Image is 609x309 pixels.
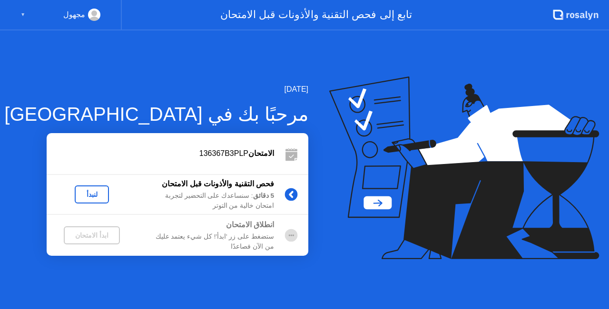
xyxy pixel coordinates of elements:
button: ابدأ الامتحان [64,226,120,244]
div: [DATE] [4,84,308,95]
div: ستضغط على زر 'ابدأ'! كل شيء يعتمد عليك من الآن فصاعدًا [137,232,274,251]
div: 136367B3PLP [47,148,274,159]
b: 5 دقائق [253,192,274,199]
div: ▼ [20,9,25,21]
b: الامتحان [248,149,274,157]
b: انطلاق الامتحان [226,221,274,229]
div: مجهول [63,9,85,21]
div: ابدأ الامتحان [68,232,116,239]
div: لنبدأ [79,191,105,198]
div: مرحبًا بك في [GEOGRAPHIC_DATA] [4,100,308,128]
button: لنبدأ [75,185,109,203]
div: : سنساعدك على التحضير لتجربة امتحان خالية من التوتر [137,191,274,211]
b: فحص التقنية والأذونات قبل الامتحان [162,180,274,188]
